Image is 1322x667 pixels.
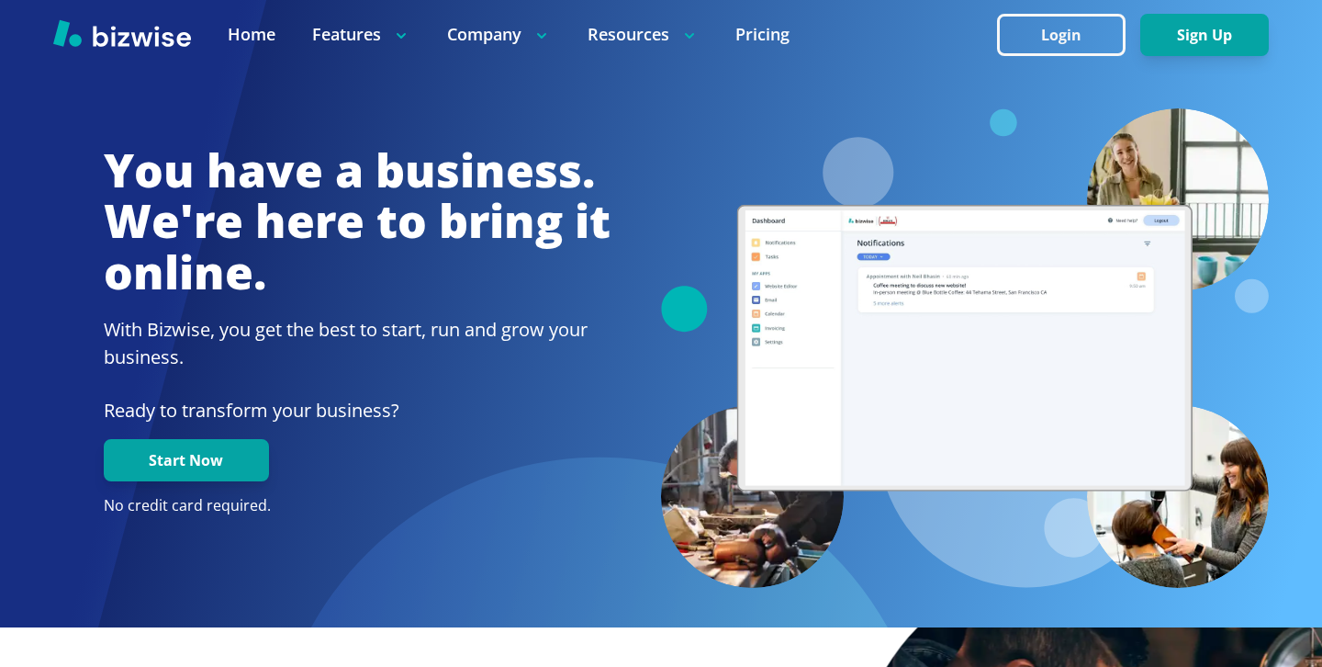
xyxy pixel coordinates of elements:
a: Pricing [735,23,790,46]
img: Bizwise Logo [53,19,191,47]
a: Login [997,27,1140,44]
a: Home [228,23,275,46]
a: Sign Up [1140,27,1269,44]
button: Start Now [104,439,269,481]
p: Resources [588,23,699,46]
p: Company [447,23,551,46]
button: Login [997,14,1126,56]
p: Features [312,23,410,46]
p: Ready to transform your business? [104,397,611,424]
h1: You have a business. We're here to bring it online. [104,145,611,299]
button: Sign Up [1140,14,1269,56]
a: Start Now [104,452,269,469]
h2: With Bizwise, you get the best to start, run and grow your business. [104,316,611,371]
p: No credit card required. [104,496,611,516]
